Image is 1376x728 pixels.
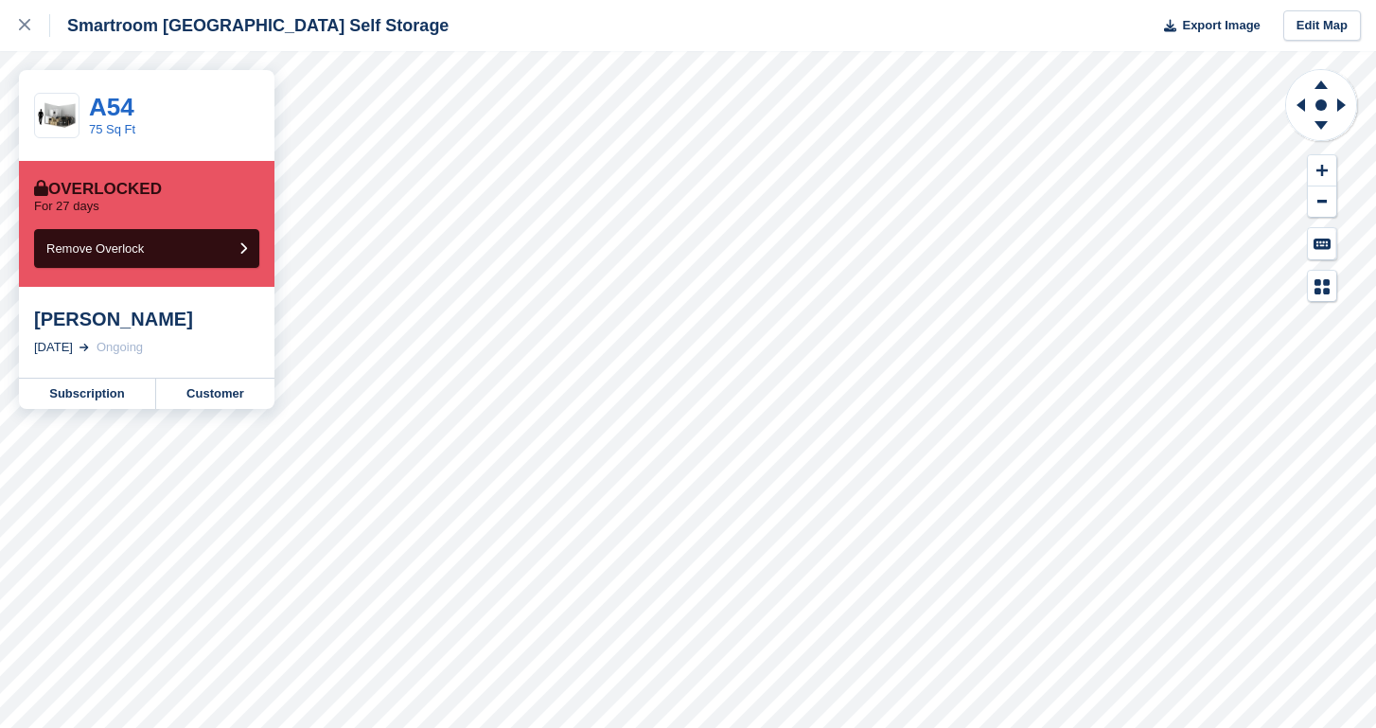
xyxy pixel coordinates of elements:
a: Customer [156,379,274,409]
div: Overlocked [34,180,162,199]
img: arrow-right-light-icn-cde0832a797a2874e46488d9cf13f60e5c3a73dbe684e267c42b8395dfbc2abf.svg [79,344,89,351]
p: For 27 days [34,199,99,214]
a: 75 Sq Ft [89,122,135,136]
a: A54 [89,93,134,121]
button: Zoom Out [1308,186,1336,218]
span: Export Image [1182,16,1260,35]
button: Remove Overlock [34,229,259,268]
button: Keyboard Shortcuts [1308,228,1336,259]
button: Export Image [1153,10,1261,42]
div: Ongoing [97,338,143,357]
a: Subscription [19,379,156,409]
a: Edit Map [1283,10,1361,42]
div: Smartroom [GEOGRAPHIC_DATA] Self Storage [50,14,449,37]
img: 75-sqft-unit.jpg [35,99,79,133]
div: [PERSON_NAME] [34,308,259,330]
div: [DATE] [34,338,73,357]
button: Map Legend [1308,271,1336,302]
span: Remove Overlock [46,241,144,256]
button: Zoom In [1308,155,1336,186]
